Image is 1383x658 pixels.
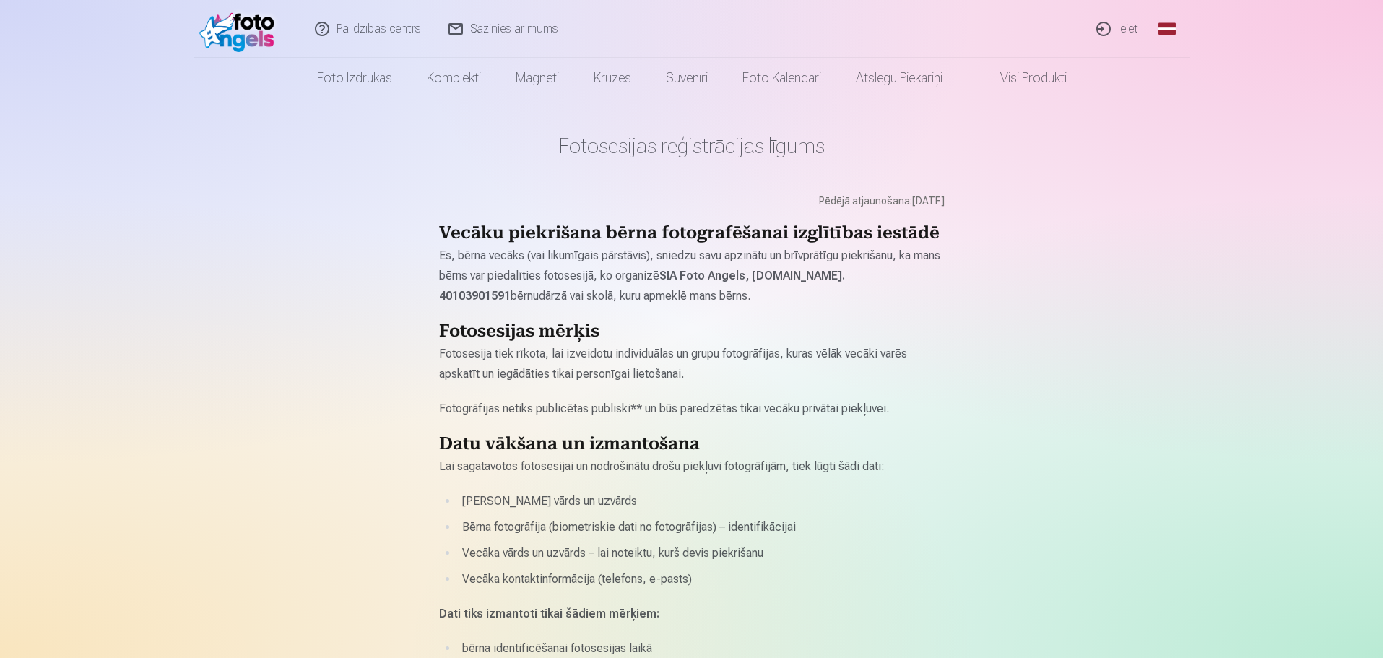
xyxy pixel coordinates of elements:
p: Lai sagatavotos fotosesijai un nodrošinātu drošu piekļuvi fotogrāfijām, tiek lūgti šādi dati: [439,456,945,477]
a: Atslēgu piekariņi [838,58,960,98]
a: Suvenīri [649,58,725,98]
h2: Datu vākšana un izmantošana [439,433,945,456]
li: Vecāka kontaktinformācija (telefons, e-pasts) [458,569,945,589]
a: Visi produkti [960,58,1084,98]
img: /fa1 [199,6,282,52]
h1: Fotosesijas reģistrācijas līgums [439,133,945,159]
a: Foto kalendāri [725,58,838,98]
h2: Fotosesijas mērķis [439,321,945,344]
p: Fotosesija tiek rīkota, lai izveidotu individuālas un grupu fotogrāfijas, kuras vēlāk vecāki varē... [439,344,945,384]
a: Foto izdrukas [300,58,409,98]
a: Krūzes [576,58,649,98]
p: Fotogrāfijas netiks publicētas publiski** un būs paredzētas tikai vecāku privātai piekļuvei. [439,399,945,419]
li: [PERSON_NAME] vārds un uzvārds [458,491,945,511]
li: Vecāka vārds un uzvārds – lai noteiktu, kurš devis piekrišanu [458,543,945,563]
h2: Vecāku piekrišana bērna fotografēšanai izglītības iestādē [439,222,945,246]
div: Pēdējā atjaunošana : [DATE] [439,194,945,208]
strong: Dati tiks izmantoti tikai šādiem mērķiem: [439,607,659,620]
p: Es, bērna vecāks (vai likumīgais pārstāvis), sniedzu savu apzinātu un brīvprātīgu piekrišanu, ka ... [439,246,945,306]
li: Bērna fotogrāfija (biometriskie dati no fotogrāfijas) – identifikācijai [458,517,945,537]
a: Komplekti [409,58,498,98]
a: Magnēti [498,58,576,98]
